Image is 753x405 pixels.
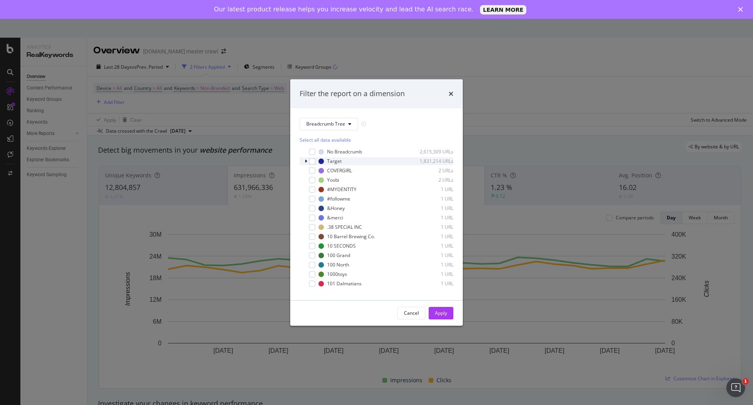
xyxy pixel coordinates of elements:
[415,158,453,164] div: 1,831,214 URLs
[742,378,749,385] span: 1
[327,271,347,277] div: 1000toys
[300,137,453,143] div: Select all data available
[290,79,463,326] div: modal
[327,243,356,249] div: 10 SECONDS
[327,195,350,202] div: #followme
[327,214,343,221] div: &merci
[435,310,447,316] div: Apply
[738,7,746,12] div: Close
[327,186,356,193] div: #MYDENTITY
[214,5,474,13] div: Our latest product release helps you increase velocity and lead the AI search race.
[327,252,350,259] div: 100 Grand
[415,167,453,174] div: 2 URLs
[415,177,453,183] div: 2 URLs
[327,167,352,174] div: COVERGIRL
[306,120,345,127] span: Breadcrumb Tree
[415,271,453,277] div: 1 URL
[404,310,419,316] div: Cancel
[415,224,453,230] div: 1 URL
[327,205,345,212] div: &Honey
[415,195,453,202] div: 1 URL
[415,243,453,249] div: 1 URL
[415,252,453,259] div: 1 URL
[415,205,453,212] div: 1 URL
[327,158,342,164] div: Target
[327,177,339,183] div: Yoobi
[300,118,358,130] button: Breadcrumb Tree
[480,5,527,15] a: LEARN MORE
[397,307,426,319] button: Cancel
[429,307,453,319] button: Apply
[327,233,375,240] div: 10 Barrel Brewing Co.
[415,261,453,268] div: 1 URL
[415,148,453,155] div: 2,615,309 URLs
[415,214,453,221] div: 1 URL
[327,280,362,287] div: 101 Dalmatians
[327,224,362,230] div: .38 SPECIAL INC
[415,233,453,240] div: 1 URL
[327,148,362,155] div: No Breadcrumb
[300,89,405,99] div: Filter the report on a dimension
[327,261,349,268] div: 100 North
[415,280,453,287] div: 1 URL
[726,378,745,397] iframe: Intercom live chat
[415,186,453,193] div: 1 URL
[449,89,453,99] div: times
